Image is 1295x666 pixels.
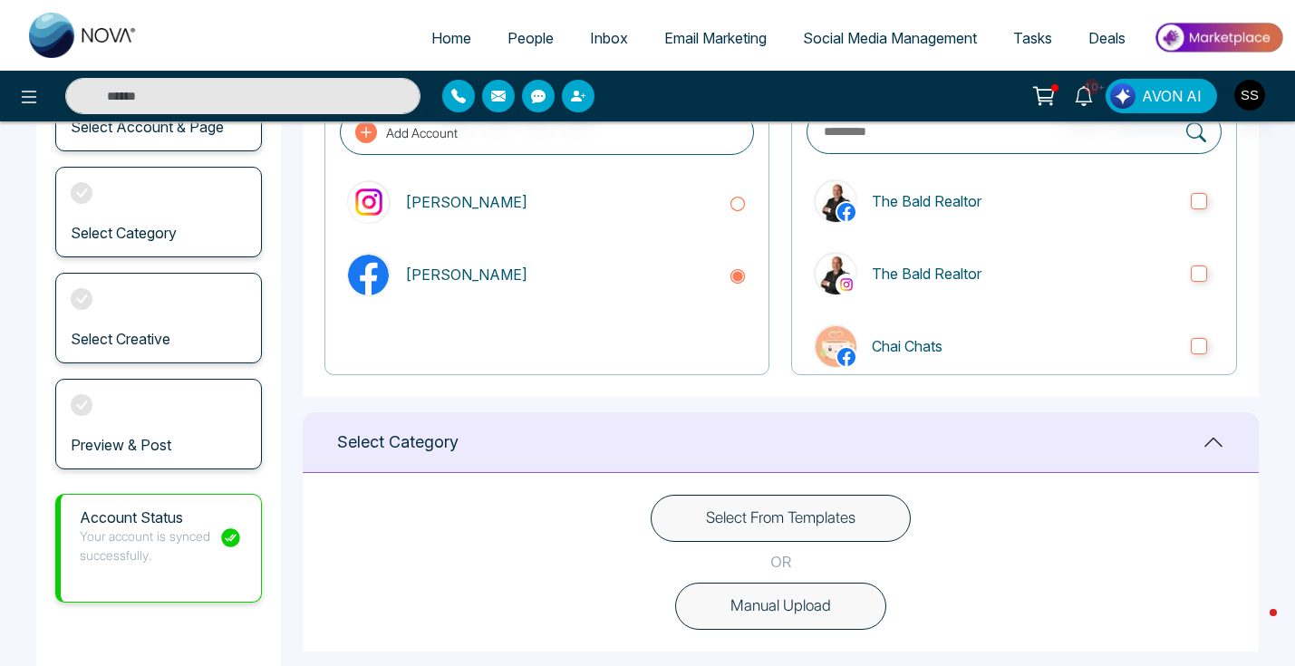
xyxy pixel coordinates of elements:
p: Add Account [386,123,458,142]
span: Email Marketing [664,29,767,47]
a: Social Media Management [785,21,995,55]
img: The Bald Realtor [816,254,856,294]
p: [PERSON_NAME] [405,264,715,285]
a: Inbox [572,21,646,55]
h1: Select Category [337,432,459,452]
button: Add Account [340,110,755,155]
h3: Preview & Post [71,437,171,454]
p: [PERSON_NAME] [405,191,715,213]
span: AVON AI [1142,85,1202,107]
span: People [507,29,554,47]
a: Home [413,21,489,55]
button: Manual Upload [675,583,886,630]
p: Chai Chats [872,335,1176,357]
span: Deals [1088,29,1126,47]
span: Tasks [1013,29,1052,47]
img: Chai Chats [816,326,856,367]
button: Select From Templates [651,495,911,542]
img: The Bald Realtor [816,181,856,222]
a: Deals [1070,21,1144,55]
a: 10+ [1062,79,1106,111]
h3: Select Category [71,225,177,242]
h1: Account Status [80,509,219,526]
a: Email Marketing [646,21,785,55]
img: instagram [837,275,855,294]
a: Tasks [995,21,1070,55]
span: 10+ [1084,79,1100,95]
span: Inbox [590,29,628,47]
img: Nova CRM Logo [29,13,138,58]
img: Lead Flow [1110,83,1136,109]
img: instagram [349,182,389,222]
span: Social Media Management [803,29,977,47]
span: Home [431,29,471,47]
h3: Select Creative [71,331,170,348]
input: instagramThe Bald RealtorThe Bald Realtor [1191,265,1207,282]
img: Market-place.gif [1153,17,1284,58]
p: The Bald Realtor [872,263,1176,285]
a: People [489,21,572,55]
img: User Avatar [1234,80,1265,111]
button: AVON AI [1106,79,1217,113]
p: Your account is synced successfully. [80,526,219,565]
p: The Bald Realtor [872,190,1176,212]
input: Chai ChatsChai Chats [1191,338,1207,354]
input: The Bald RealtorThe Bald Realtor [1191,193,1207,209]
iframe: Intercom live chat [1233,604,1277,648]
p: OR [770,551,791,574]
h3: Select Account & Page [71,119,224,136]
